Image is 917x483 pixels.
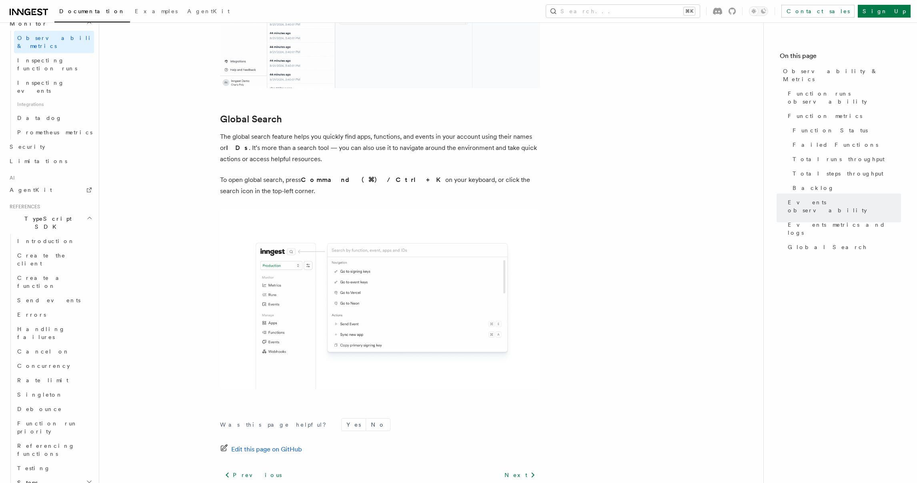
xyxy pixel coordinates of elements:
a: Limitations [6,154,94,168]
span: Errors [17,311,46,318]
a: Errors [14,307,94,322]
a: Function Status [789,123,901,138]
button: Toggle dark mode [749,6,768,16]
strong: IDs [226,144,249,152]
a: Singleton [14,387,94,402]
span: Observability & Metrics [783,67,901,83]
a: Events metrics and logs [785,218,901,240]
span: Prometheus metrics [17,129,92,136]
span: AgentKit [10,187,52,193]
span: Create the client [17,252,66,267]
a: Observability & Metrics [780,64,901,86]
span: Examples [135,8,178,14]
a: Inspecting function runs [14,53,94,76]
button: TypeScript SDK [6,212,94,234]
span: Testing [17,465,50,471]
a: Rate limit [14,373,94,387]
p: Was this page helpful? [220,421,332,429]
h4: On this page [780,51,901,64]
a: Function runs observability [785,86,901,109]
span: Global Search [788,243,867,251]
button: No [366,419,390,431]
a: Prometheus metrics [14,125,94,140]
span: Limitations [10,158,67,164]
a: Function run priority [14,416,94,439]
a: Total runs throughput [789,152,901,166]
span: Introduction [17,238,75,244]
button: Search...⌘K [546,5,700,18]
a: Function metrics [785,109,901,123]
span: Edit this page on GitHub [231,444,302,455]
a: Handling failures [14,322,94,344]
span: Monitor [6,20,47,28]
a: Sign Up [858,5,911,18]
a: Global Search [785,240,901,254]
a: Concurrency [14,359,94,373]
a: Create a function [14,271,94,293]
span: Send events [17,297,80,303]
a: Cancel on [14,344,94,359]
span: Rate limit [17,377,68,383]
a: Debounce [14,402,94,416]
span: Cancel on [17,348,70,355]
a: Documentation [54,2,130,22]
a: Referencing functions [14,439,94,461]
a: Backlog [789,181,901,195]
a: Observability & metrics [14,31,94,53]
div: Monitor [6,31,94,140]
span: Function runs observability [788,90,901,106]
p: To open global search, press on your keyboard, or click the search icon in the top-left corner. [220,174,540,197]
span: Create a function [17,275,65,289]
span: Datadog [17,115,62,121]
span: Events metrics and logs [788,221,901,237]
span: References [6,204,40,210]
span: Function Status [793,126,868,134]
a: Previous [220,468,286,482]
kbd: ⌘K [684,7,695,15]
span: Function metrics [788,112,862,120]
a: Send events [14,293,94,307]
a: Create the client [14,248,94,271]
a: Introduction [14,234,94,248]
span: Debounce [17,406,62,412]
span: Documentation [59,8,125,14]
span: Failed Functions [793,141,878,149]
p: The global search feature helps you quickly find apps, functions, and events in your account usin... [220,131,540,165]
span: Integrations [14,98,94,111]
a: Failed Functions [789,138,901,152]
span: Backlog [793,184,834,192]
span: Observability & metrics [17,35,100,49]
a: AgentKit [182,2,234,22]
a: Examples [130,2,182,22]
button: Yes [342,419,366,431]
span: Handling failures [17,326,65,340]
span: Inspecting function runs [17,57,77,72]
a: Security [6,140,94,154]
span: AI [6,175,15,181]
span: Referencing functions [17,443,75,457]
a: Contact sales [781,5,855,18]
button: Monitor [6,16,94,31]
span: TypeScript SDK [6,215,86,231]
span: Total steps throughput [793,170,883,178]
img: Global search snippet [220,210,540,389]
a: AgentKit [6,183,94,197]
span: Inspecting events [17,80,64,94]
a: Edit this page on GitHub [220,444,302,455]
a: Inspecting events [14,76,94,98]
span: Singleton [17,391,63,398]
a: Datadog [14,111,94,125]
a: Events observability [785,195,901,218]
a: Global Search [220,114,282,125]
span: Events observability [788,198,901,214]
span: Function run priority [17,420,78,435]
a: Total steps throughput [789,166,901,181]
span: AgentKit [187,8,230,14]
span: Total runs throughput [793,155,885,163]
span: Security [10,144,45,150]
strong: Command (⌘) / Ctrl + K [301,176,445,184]
a: Testing [14,461,94,475]
span: Concurrency [17,363,70,369]
a: Next [500,468,540,482]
